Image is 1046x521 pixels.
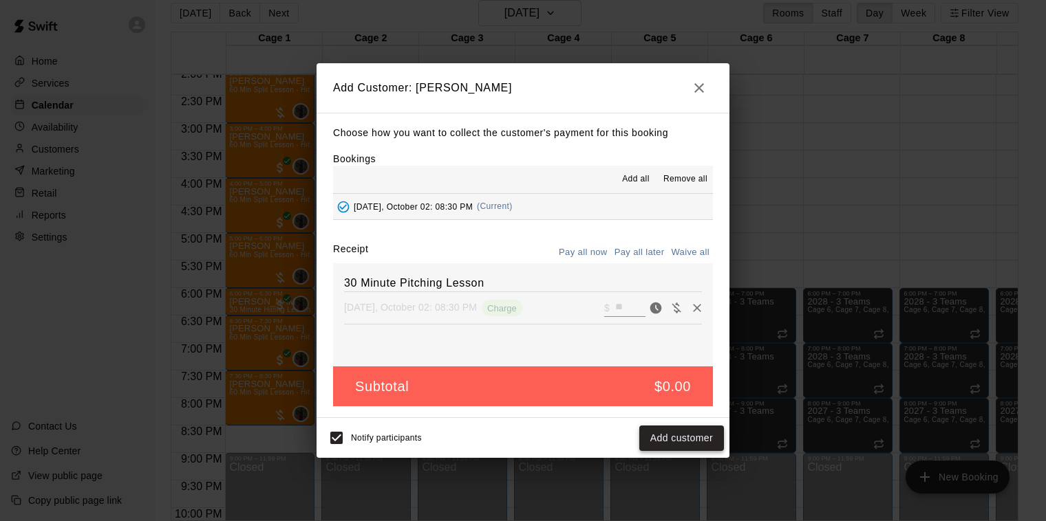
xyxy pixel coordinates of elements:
[333,124,713,142] p: Choose how you want to collect the customer's payment for this booking
[344,274,702,292] h6: 30 Minute Pitching Lesson
[333,242,368,263] label: Receipt
[333,194,713,219] button: Added - Collect Payment[DATE], October 02: 08:30 PM(Current)
[622,173,650,186] span: Add all
[333,197,354,217] button: Added - Collect Payment
[614,168,658,190] button: Add all
[477,201,513,211] span: (Current)
[604,301,610,315] p: $
[668,242,713,263] button: Waive all
[687,298,707,318] button: Remove
[611,242,668,263] button: Pay all later
[351,434,422,443] span: Notify participants
[639,425,724,451] button: Add customer
[317,63,729,113] h2: Add Customer: [PERSON_NAME]
[658,168,713,190] button: Remove all
[555,242,611,263] button: Pay all now
[354,201,473,211] span: [DATE], October 02: 08:30 PM
[355,377,409,396] h5: Subtotal
[645,301,666,313] span: Pay now
[333,153,376,164] label: Bookings
[663,173,707,186] span: Remove all
[666,301,687,313] span: Waive payment
[654,377,691,396] h5: $0.00
[344,300,477,314] p: [DATE], October 02: 08:30 PM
